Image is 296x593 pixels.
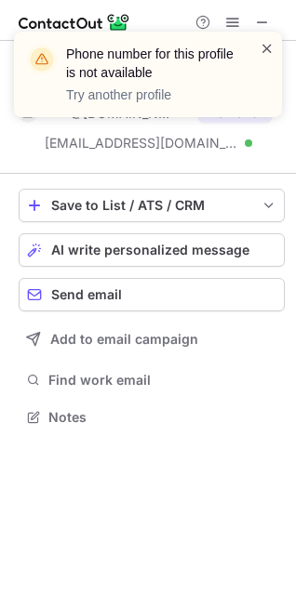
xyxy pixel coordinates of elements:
header: Phone number for this profile is not available [66,45,237,82]
span: AI write personalized message [51,243,249,257]
button: Find work email [19,367,285,393]
button: save-profile-one-click [19,189,285,222]
img: ContactOut v5.3.10 [19,11,130,33]
div: Save to List / ATS / CRM [51,198,252,213]
button: Add to email campaign [19,323,285,356]
img: warning [27,45,57,74]
span: Send email [51,287,122,302]
p: Try another profile [66,86,237,104]
span: Find work email [48,372,277,389]
button: Send email [19,278,285,311]
span: Notes [48,409,277,426]
button: Notes [19,404,285,430]
span: Add to email campaign [50,332,198,347]
button: AI write personalized message [19,233,285,267]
